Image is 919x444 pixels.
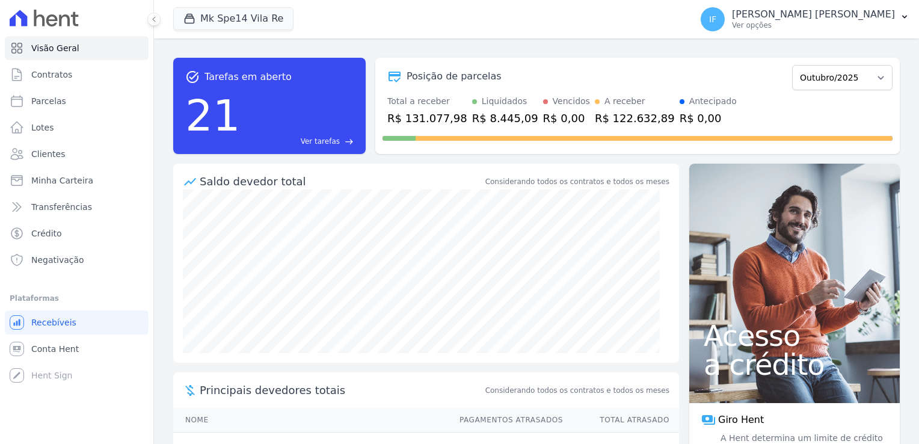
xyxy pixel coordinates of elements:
[345,137,354,146] span: east
[31,201,92,213] span: Transferências
[5,36,149,60] a: Visão Geral
[31,227,62,239] span: Crédito
[31,42,79,54] span: Visão Geral
[407,69,502,84] div: Posição de parcelas
[5,63,149,87] a: Contratos
[604,95,645,108] div: A receber
[31,254,84,266] span: Negativação
[485,385,669,396] span: Considerando todos os contratos e todos os meses
[543,110,590,126] div: R$ 0,00
[704,321,885,350] span: Acesso
[185,84,241,147] div: 21
[31,343,79,355] span: Conta Hent
[200,173,483,190] div: Saldo devedor total
[709,15,716,23] span: IF
[301,136,340,147] span: Ver tarefas
[472,110,538,126] div: R$ 8.445,09
[704,350,885,379] span: a crédito
[173,7,294,30] button: Mk Spe14 Vila Re
[564,408,679,433] th: Total Atrasado
[31,122,54,134] span: Lotes
[5,248,149,272] a: Negativação
[5,310,149,335] a: Recebíveis
[204,70,292,84] span: Tarefas em aberto
[553,95,590,108] div: Vencidos
[31,95,66,107] span: Parcelas
[718,413,764,427] span: Giro Hent
[732,20,895,30] p: Ver opções
[448,408,564,433] th: Pagamentos Atrasados
[5,195,149,219] a: Transferências
[691,2,919,36] button: IF [PERSON_NAME] [PERSON_NAME] Ver opções
[387,110,467,126] div: R$ 131.077,98
[5,168,149,193] a: Minha Carteira
[31,69,72,81] span: Contratos
[5,337,149,361] a: Conta Hent
[680,110,737,126] div: R$ 0,00
[482,95,527,108] div: Liquidados
[200,382,483,398] span: Principais devedores totais
[31,316,76,328] span: Recebíveis
[31,174,93,187] span: Minha Carteira
[485,176,669,187] div: Considerando todos os contratos e todos os meses
[185,70,200,84] span: task_alt
[387,95,467,108] div: Total a receber
[5,142,149,166] a: Clientes
[595,110,675,126] div: R$ 122.632,89
[10,291,144,306] div: Plataformas
[732,8,895,20] p: [PERSON_NAME] [PERSON_NAME]
[173,408,448,433] th: Nome
[245,136,354,147] a: Ver tarefas east
[5,116,149,140] a: Lotes
[689,95,737,108] div: Antecipado
[5,221,149,245] a: Crédito
[31,148,65,160] span: Clientes
[5,89,149,113] a: Parcelas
